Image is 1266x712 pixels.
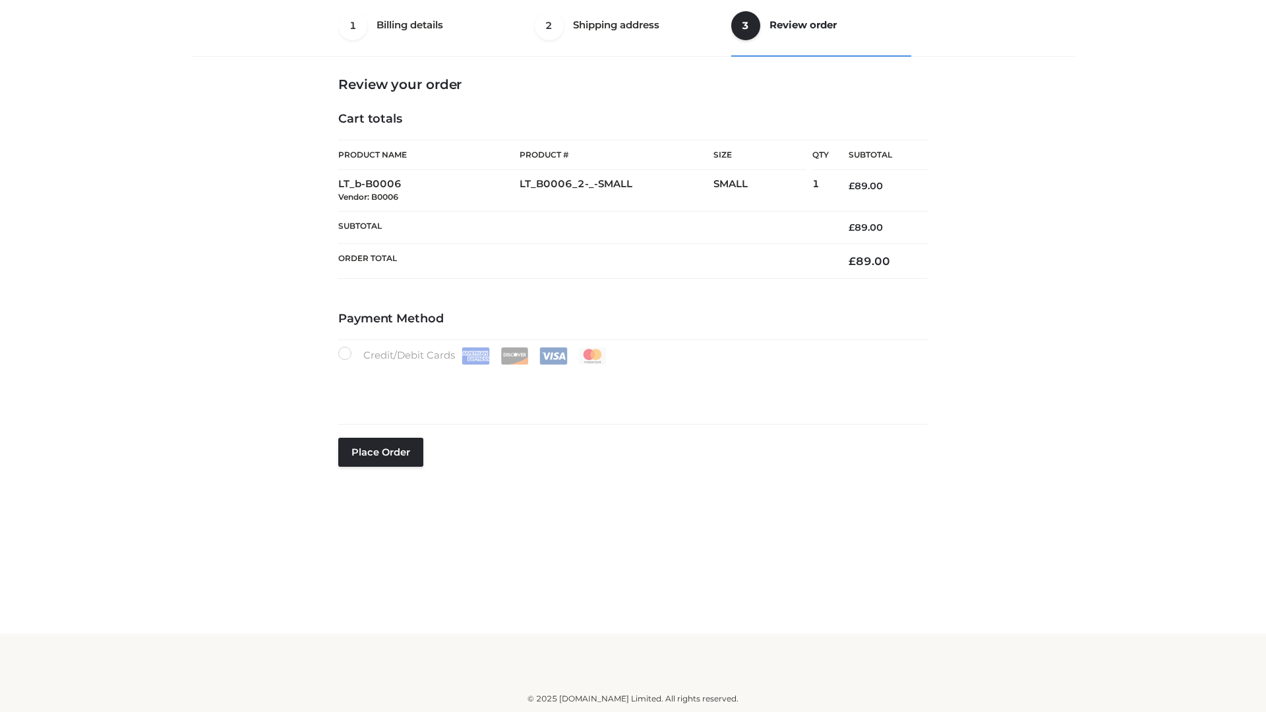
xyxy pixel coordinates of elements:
bdi: 89.00 [849,254,890,268]
small: Vendor: B0006 [338,192,398,202]
img: Mastercard [578,347,607,365]
th: Product Name [338,140,520,170]
h3: Review your order [338,76,928,92]
bdi: 89.00 [849,222,883,233]
bdi: 89.00 [849,180,883,192]
iframe: Secure payment input frame [336,362,925,410]
h4: Cart totals [338,112,928,127]
th: Subtotal [338,211,829,243]
td: SMALL [713,170,812,212]
label: Credit/Debit Cards [338,347,608,365]
th: Size [713,140,806,170]
img: Amex [462,347,490,365]
th: Order Total [338,244,829,279]
td: 1 [812,170,829,212]
td: LT_b-B0006 [338,170,520,212]
img: Discover [500,347,529,365]
div: © 2025 [DOMAIN_NAME] Limited. All rights reserved. [196,692,1070,705]
img: Visa [539,347,568,365]
span: £ [849,254,856,268]
button: Place order [338,438,423,467]
th: Qty [812,140,829,170]
th: Subtotal [829,140,928,170]
th: Product # [520,140,713,170]
span: £ [849,180,855,192]
td: LT_B0006_2-_-SMALL [520,170,713,212]
h4: Payment Method [338,312,928,326]
span: £ [849,222,855,233]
